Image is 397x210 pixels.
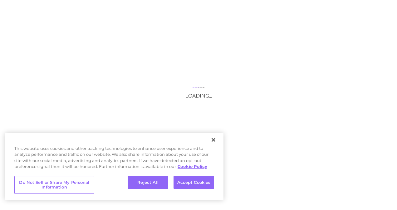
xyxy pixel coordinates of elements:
[136,93,261,99] h3: Loading...
[207,133,220,147] button: Close
[5,146,223,173] div: This website uses cookies and other tracking technologies to enhance user experience and to analy...
[5,133,223,200] div: Cookie banner
[128,176,168,189] button: Reject All
[178,164,207,169] a: More information about your privacy, opens in a new tab
[14,176,94,194] button: Do Not Sell or Share My Personal Information
[174,176,214,189] button: Accept Cookies
[5,133,223,200] div: Privacy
